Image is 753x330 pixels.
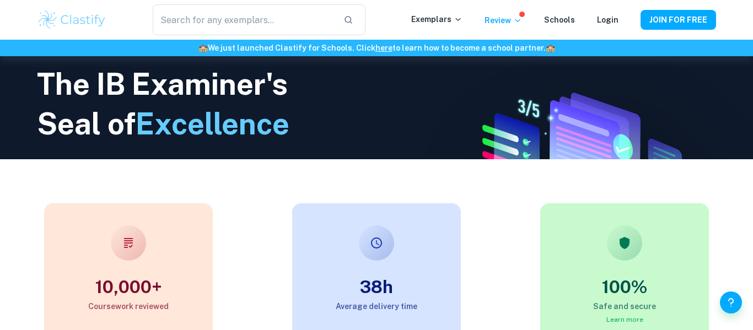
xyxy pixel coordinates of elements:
a: Login [597,15,618,24]
p: Review [485,14,522,26]
button: Help and Feedback [720,291,742,313]
img: IA Review hero [463,86,693,245]
a: Schools [544,15,575,24]
span: Excellence [136,106,289,141]
img: Clastify logo [37,9,107,31]
h3: 10,000+ [44,274,213,300]
a: Learn more [606,316,643,323]
h6: Average delivery time [292,300,461,312]
button: JOIN FOR FREE [641,10,716,30]
a: here [375,44,392,52]
h6: We just launched Clastify for Schools. Click to learn how to become a school partner. [2,42,751,54]
span: 🏫 [546,44,555,52]
span: 🏫 [198,44,208,52]
h3: 100% [540,274,709,300]
h6: Safe and secure [540,300,709,312]
h3: 38h [292,274,461,300]
h6: Coursework reviewed [44,300,213,312]
input: Search for any exemplars... [153,4,335,35]
h1: The IB Examiner's Seal of [37,64,324,144]
p: Exemplars [411,13,462,25]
